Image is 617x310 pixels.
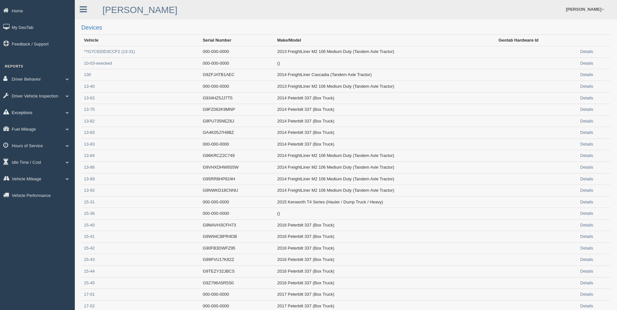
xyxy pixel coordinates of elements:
[275,58,496,69] td: ()
[200,266,275,278] td: G9TEZY32JBCS
[275,69,496,81] td: 2014 FreightLiner Cascadia (Tandem Axle Tractor)
[200,173,275,185] td: G95RR8HP824H
[580,84,593,89] a: Details
[200,254,275,266] td: G99PVU17K82Z
[275,161,496,173] td: 2014 FreightLiner M2 106 Medium Duty (Tandem Axle Tractor)
[84,153,95,158] a: 13-84
[580,130,593,135] a: Details
[200,34,275,46] th: Serial Number
[81,34,200,46] th: Vehicle
[200,115,275,127] td: G9PU735NEZ6J
[275,138,496,150] td: 2014 Peterbilt 337 (Box Truck)
[580,142,593,147] a: Details
[84,188,95,193] a: 13-92
[580,257,593,262] a: Details
[275,150,496,162] td: 2014 FreightLiner M2 106 Medium Duty (Tandem Axle Tractor)
[200,219,275,231] td: G9MAVH3CFH73
[84,119,95,123] a: 13-82
[200,150,275,162] td: G96KRCZ2C749
[200,208,275,220] td: 000-000-0000
[580,280,593,285] a: Details
[275,127,496,139] td: 2014 Peterbilt 337 (Box Truck)
[200,161,275,173] td: G9VHXDHW9S5W
[580,119,593,123] a: Details
[580,165,593,170] a: Details
[580,246,593,251] a: Details
[84,223,95,227] a: 15-40
[580,269,593,274] a: Details
[580,304,593,308] a: Details
[84,257,95,262] a: 15-43
[275,231,496,243] td: 2016 Peterbilt 337 (Box Truck)
[84,246,95,251] a: 15-42
[275,242,496,254] td: 2016 Peterbilt 337 (Box Truck)
[200,92,275,104] td: G934HZ5JJ7T5
[200,138,275,150] td: 000-000-0000
[275,46,496,58] td: 2013 FreightLiner M2 106 Medium Duty (Tandem Axle Tractor)
[275,115,496,127] td: 2014 Peterbilt 337 (Box Truck)
[84,234,95,239] a: 15-41
[81,25,610,31] h2: Devices
[580,188,593,193] a: Details
[84,165,95,170] a: 13-86
[84,280,95,285] a: 15-45
[84,130,95,135] a: 13-83
[275,173,496,185] td: 2014 FreightLiner M2 106 Medium Duty (Tandem Axle Tractor)
[580,61,593,66] a: Details
[275,34,496,46] th: Make/Model
[580,176,593,181] a: Details
[275,277,496,289] td: 2016 Peterbilt 337 (Box Truck)
[580,96,593,100] a: Details
[84,84,95,89] a: 13-40
[84,200,95,204] a: 15-31
[275,208,496,220] td: ()
[200,242,275,254] td: G90FB3DWFZ95
[580,72,593,77] a: Details
[496,34,578,46] th: Geotab Hardware Id
[580,153,593,158] a: Details
[275,92,496,104] td: 2014 Peterbilt 337 (Box Truck)
[275,266,496,278] td: 2016 Peterbilt 337 (Box Truck)
[200,196,275,208] td: 000-000-0000
[200,277,275,289] td: G9Z796A5R5S0
[200,58,275,69] td: 000-000-0000
[275,196,496,208] td: 2015 Kenworth T4 Series (Hauler / Dump Truck / Heavy)
[275,81,496,93] td: 2013 FreightLiner M2 106 Medium Duty (Tandem Axle Tractor)
[580,200,593,204] a: Details
[84,176,95,181] a: 13-89
[200,104,275,116] td: G9FZ062K9MNP
[275,219,496,231] td: 2016 Peterbilt 337 (Box Truck)
[84,61,112,66] a: 10-03-wrecked
[84,304,95,308] a: 17-02
[200,289,275,301] td: 000-000-0000
[200,81,275,93] td: 000-000-0000
[275,104,496,116] td: 2014 Peterbilt 337 (Box Truck)
[275,289,496,301] td: 2017 Peterbilt 337 (Box Truck)
[200,46,275,58] td: 000-000-0000
[84,142,95,147] a: 13-83
[580,292,593,297] a: Details
[84,96,95,100] a: 13-62
[200,185,275,197] td: G9NWKD18CNNU
[84,72,91,77] a: 130
[84,211,95,216] a: 15-36
[200,69,275,81] td: G9ZFJATB1AEC
[84,292,95,297] a: 17-01
[580,211,593,216] a: Details
[102,5,177,15] a: [PERSON_NAME]
[84,49,135,54] a: *?G7C920D3CCF2 (13-31)
[275,185,496,197] td: 2014 FreightLiner M2 106 Medium Duty (Tandem Axle Tractor)
[200,231,275,243] td: G9W94CBPR4DB
[275,254,496,266] td: 2016 Peterbilt 337 (Box Truck)
[580,49,593,54] a: Details
[84,107,95,112] a: 13-75
[200,127,275,139] td: GA4K05J7H8BZ
[580,234,593,239] a: Details
[580,223,593,227] a: Details
[580,107,593,112] a: Details
[84,269,95,274] a: 15-44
